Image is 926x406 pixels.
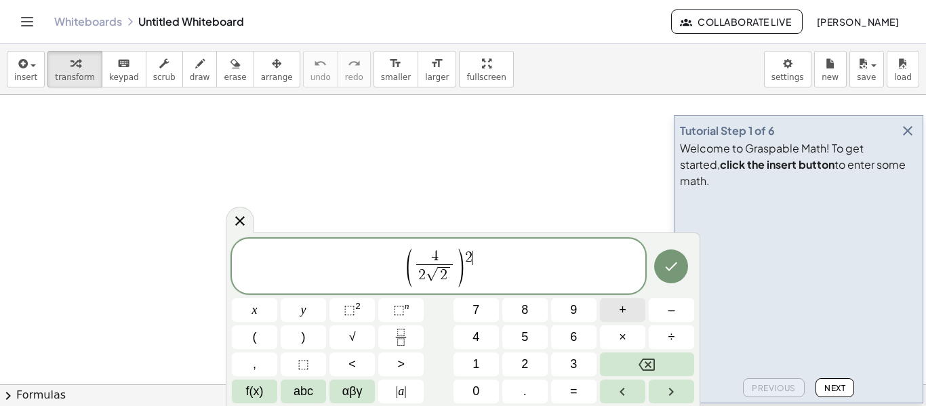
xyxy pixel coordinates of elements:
button: [PERSON_NAME] [805,9,910,34]
div: Welcome to Graspable Math! To get started, to enter some math. [680,140,917,189]
span: keypad [109,73,139,82]
span: y [301,301,306,319]
button: Placeholder [281,352,326,376]
button: y [281,298,326,322]
button: Square root [329,325,375,349]
span: arrange [261,73,293,82]
span: × [619,328,626,346]
button: load [887,51,919,87]
button: ) [281,325,326,349]
span: 8 [521,301,528,319]
span: ⬚ [393,303,405,317]
i: format_size [430,56,443,72]
button: Equals [551,380,597,403]
span: √ [426,268,438,282]
span: 4 [472,328,479,346]
button: undoundo [303,51,338,87]
button: Times [600,325,645,349]
button: , [232,352,277,376]
span: undo [310,73,331,82]
span: αβγ [342,382,363,401]
button: Minus [649,298,694,322]
span: Next [824,383,845,393]
b: click the insert button [720,157,834,171]
span: larger [425,73,449,82]
span: f(x) [246,382,264,401]
button: 3 [551,352,597,376]
span: ( [253,328,257,346]
span: [PERSON_NAME] [816,16,899,28]
button: 0 [454,380,499,403]
span: 1 [472,355,479,373]
span: Collaborate Live [683,16,791,28]
button: 4 [454,325,499,349]
span: 2 [440,268,447,283]
span: 2 [465,250,472,265]
span: > [397,355,405,373]
button: Less than [329,352,375,376]
span: redo [345,73,363,82]
button: 5 [502,325,548,349]
span: + [619,301,626,319]
sup: 2 [355,301,361,311]
span: ​ [472,251,472,266]
span: 6 [570,328,577,346]
span: 7 [472,301,479,319]
span: load [894,73,912,82]
button: 8 [502,298,548,322]
button: transform [47,51,102,87]
span: , [253,355,256,373]
button: Done [654,249,688,283]
i: keyboard [117,56,130,72]
button: Right arrow [649,380,694,403]
span: ) [456,246,466,288]
span: erase [224,73,246,82]
span: | [396,384,399,398]
button: Squared [329,298,375,322]
a: Whiteboards [54,15,122,28]
button: erase [216,51,254,87]
button: fullscreen [459,51,513,87]
span: scrub [153,73,176,82]
button: settings [764,51,811,87]
button: Alphabet [281,380,326,403]
span: transform [55,73,95,82]
button: ( [232,325,277,349]
button: Greater than [378,352,424,376]
button: Backspace [600,352,694,376]
span: = [570,382,578,401]
button: insert [7,51,45,87]
button: Next [816,378,854,397]
span: abc [294,382,313,401]
button: save [849,51,884,87]
span: ) [302,328,306,346]
button: Absolute value [378,380,424,403]
button: Collaborate Live [671,9,803,34]
button: Divide [649,325,694,349]
span: 0 [472,382,479,401]
span: draw [190,73,210,82]
button: keyboardkeypad [102,51,146,87]
span: ⬚ [298,355,309,373]
div: Tutorial Step 1 of 6 [680,123,775,139]
span: new [822,73,839,82]
button: Plus [600,298,645,322]
span: . [523,382,527,401]
button: Toggle navigation [16,11,38,33]
span: √ [349,328,356,346]
button: redoredo [338,51,371,87]
button: format_sizelarger [418,51,456,87]
i: undo [314,56,327,72]
span: save [857,73,876,82]
button: draw [182,51,218,87]
span: – [668,301,675,319]
span: 3 [570,355,577,373]
sup: n [405,301,409,311]
span: fullscreen [466,73,506,82]
span: insert [14,73,37,82]
span: 4 [431,249,439,264]
span: smaller [381,73,411,82]
span: ÷ [668,328,675,346]
i: format_size [389,56,402,72]
span: a [396,382,407,401]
